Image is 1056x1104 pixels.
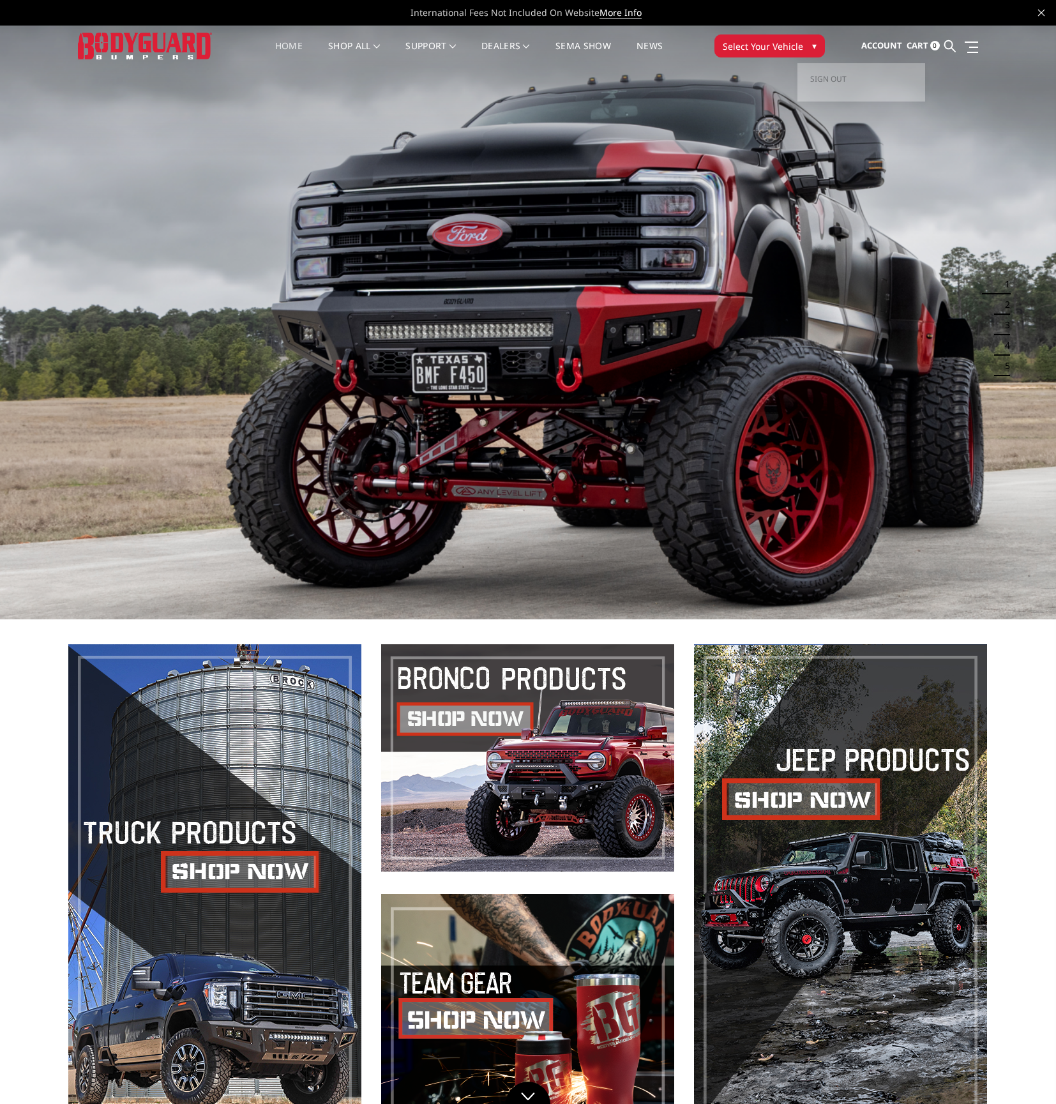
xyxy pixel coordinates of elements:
button: 2 of 5 [997,294,1010,315]
button: Select Your Vehicle [714,34,825,57]
a: More Info [600,6,642,19]
a: Support [405,42,456,66]
a: Sign out [810,70,912,89]
button: 1 of 5 [997,274,1010,294]
span: Account [861,40,902,51]
span: 0 [930,41,940,50]
span: Sign out [810,73,847,84]
a: Cart 0 [907,29,940,63]
span: Cart [907,40,928,51]
a: Dealers [481,42,530,66]
span: Select Your Vehicle [723,40,803,53]
a: Account [861,29,902,63]
button: 4 of 5 [997,335,1010,356]
iframe: Chat Widget [992,1043,1056,1104]
a: Home [275,42,303,66]
img: BODYGUARD BUMPERS [78,33,212,59]
span: ▾ [812,39,817,52]
button: 5 of 5 [997,356,1010,376]
a: shop all [328,42,380,66]
a: News [637,42,663,66]
a: SEMA Show [555,42,611,66]
button: 3 of 5 [997,315,1010,335]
